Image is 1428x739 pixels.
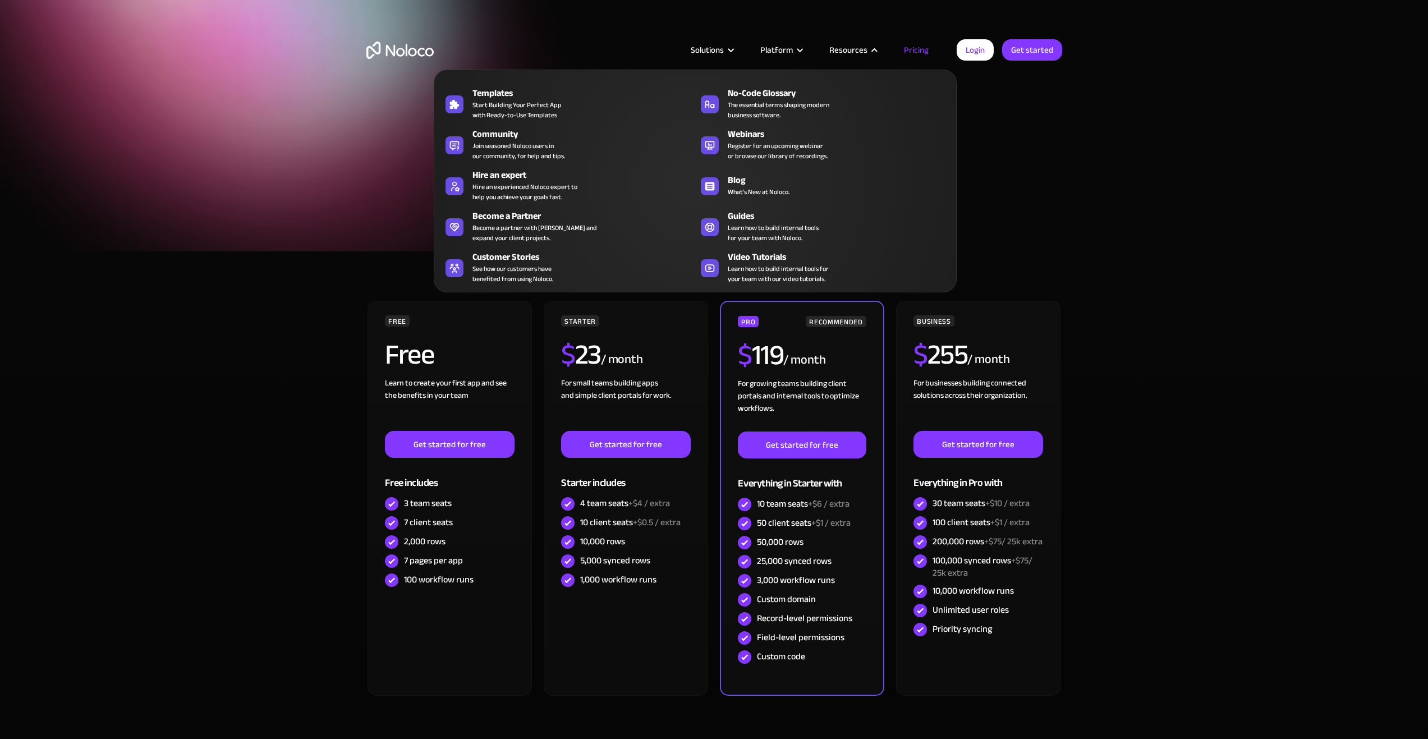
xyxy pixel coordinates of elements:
[472,223,597,243] div: Become a partner with [PERSON_NAME] and expand your client projects.
[404,497,452,510] div: 3 team seats
[757,517,851,529] div: 50 client seats
[561,315,599,327] div: STARTER
[440,125,695,163] a: CommunityJoin seasoned Noloco users inour community, for help and tips.
[933,535,1043,548] div: 200,000 rows
[728,100,829,120] span: The essential terms shaping modern business software.
[472,168,700,182] div: Hire an expert
[933,585,1014,597] div: 10,000 workflow runs
[728,141,828,161] span: Register for an upcoming webinar or browse our library of recordings.
[385,431,514,458] a: Get started for free
[404,535,446,548] div: 2,000 rows
[913,328,927,381] span: $
[440,84,695,122] a: TemplatesStart Building Your Perfect Appwith Ready-to-Use Templates
[695,166,951,204] a: BlogWhat's New at Noloco.
[440,166,695,204] a: Hire an expertHire an experienced Noloco expert tohelp you achieve your goals fast.
[472,127,700,141] div: Community
[440,248,695,286] a: Customer StoriesSee how our customers havebenefited from using Noloco.
[738,432,866,458] a: Get started for free
[746,43,815,57] div: Platform
[957,39,994,61] a: Login
[738,341,783,369] h2: 119
[404,516,453,529] div: 7 client seats
[633,514,681,531] span: +$0.5 / extra
[472,182,577,202] div: Hire an experienced Noloco expert to help you achieve your goals fast.
[738,316,759,327] div: PRO
[933,604,1009,616] div: Unlimited user roles
[472,264,553,284] span: See how our customers have benefited from using Noloco.
[385,377,514,431] div: Learn to create your first app and see the benefits in your team ‍
[990,514,1030,531] span: +$1 / extra
[757,593,816,605] div: Custom domain
[728,187,789,197] span: What's New at Noloco.
[434,54,957,292] nav: Resources
[472,250,700,264] div: Customer Stories
[385,315,410,327] div: FREE
[738,329,752,382] span: $
[933,552,1032,581] span: +$75/ 25k extra
[811,515,851,531] span: +$1 / extra
[985,495,1030,512] span: +$10 / extra
[757,631,844,644] div: Field-level permissions
[984,533,1043,550] span: +$75/ 25k extra
[728,223,819,243] span: Learn how to build internal tools for your team with Noloco.
[580,573,656,586] div: 1,000 workflow runs
[366,42,434,59] a: home
[561,341,601,369] h2: 23
[385,458,514,494] div: Free includes
[404,554,463,567] div: 7 pages per app
[404,573,474,586] div: 100 workflow runs
[561,328,575,381] span: $
[913,315,954,327] div: BUSINESS
[580,535,625,548] div: 10,000 rows
[580,516,681,529] div: 10 client seats
[472,86,700,100] div: Templates
[695,125,951,163] a: WebinarsRegister for an upcoming webinaror browse our library of recordings.
[561,377,690,431] div: For small teams building apps and simple client portals for work. ‍
[695,84,951,122] a: No-Code GlossaryThe essential terms shaping modernbusiness software.
[815,43,890,57] div: Resources
[691,43,724,57] div: Solutions
[757,555,832,567] div: 25,000 synced rows
[806,316,866,327] div: RECOMMENDED
[757,536,803,548] div: 50,000 rows
[913,377,1043,431] div: For businesses building connected solutions across their organization. ‍
[890,43,943,57] a: Pricing
[913,431,1043,458] a: Get started for free
[757,574,835,586] div: 3,000 workflow runs
[913,341,967,369] h2: 255
[808,495,850,512] span: +$6 / extra
[440,207,695,245] a: Become a PartnerBecome a partner with [PERSON_NAME] andexpand your client projects.
[933,497,1030,510] div: 30 team seats
[728,173,956,187] div: Blog
[757,650,805,663] div: Custom code
[472,100,562,120] span: Start Building Your Perfect App with Ready-to-Use Templates
[677,43,746,57] div: Solutions
[783,351,825,369] div: / month
[385,341,434,369] h2: Free
[695,207,951,245] a: GuidesLearn how to build internal toolsfor your team with Noloco.
[728,264,829,284] span: Learn how to build internal tools for your team with our video tutorials.
[472,141,565,161] span: Join seasoned Noloco users in our community, for help and tips.
[757,498,850,510] div: 10 team seats
[728,127,956,141] div: Webinars
[561,431,690,458] a: Get started for free
[760,43,793,57] div: Platform
[601,351,643,369] div: / month
[933,623,992,635] div: Priority syncing
[728,86,956,100] div: No-Code Glossary
[738,458,866,495] div: Everything in Starter with
[728,250,956,264] div: Video Tutorials
[829,43,867,57] div: Resources
[967,351,1009,369] div: / month
[933,554,1043,579] div: 100,000 synced rows
[1002,39,1062,61] a: Get started
[366,95,1062,129] h1: A plan for organizations of all sizes
[580,497,670,510] div: 4 team seats
[933,516,1030,529] div: 100 client seats
[561,458,690,494] div: Starter includes
[695,248,951,286] a: Video TutorialsLearn how to build internal tools foryour team with our video tutorials.
[738,378,866,432] div: For growing teams building client portals and internal tools to optimize workflows.
[728,209,956,223] div: Guides
[580,554,650,567] div: 5,000 synced rows
[472,209,700,223] div: Become a Partner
